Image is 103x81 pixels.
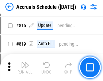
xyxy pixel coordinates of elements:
div: Update [37,21,53,30]
div: pending... [59,42,78,47]
div: Accruals Schedule ([DATE]) [16,4,76,10]
span: # 815 [16,23,26,28]
span: # 819 [16,41,26,47]
img: Settings menu [89,3,98,11]
img: Main button [86,63,94,71]
img: Support [81,4,86,10]
img: Back [5,3,14,11]
div: Auto Fill [37,40,55,48]
div: pending... [57,23,77,28]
